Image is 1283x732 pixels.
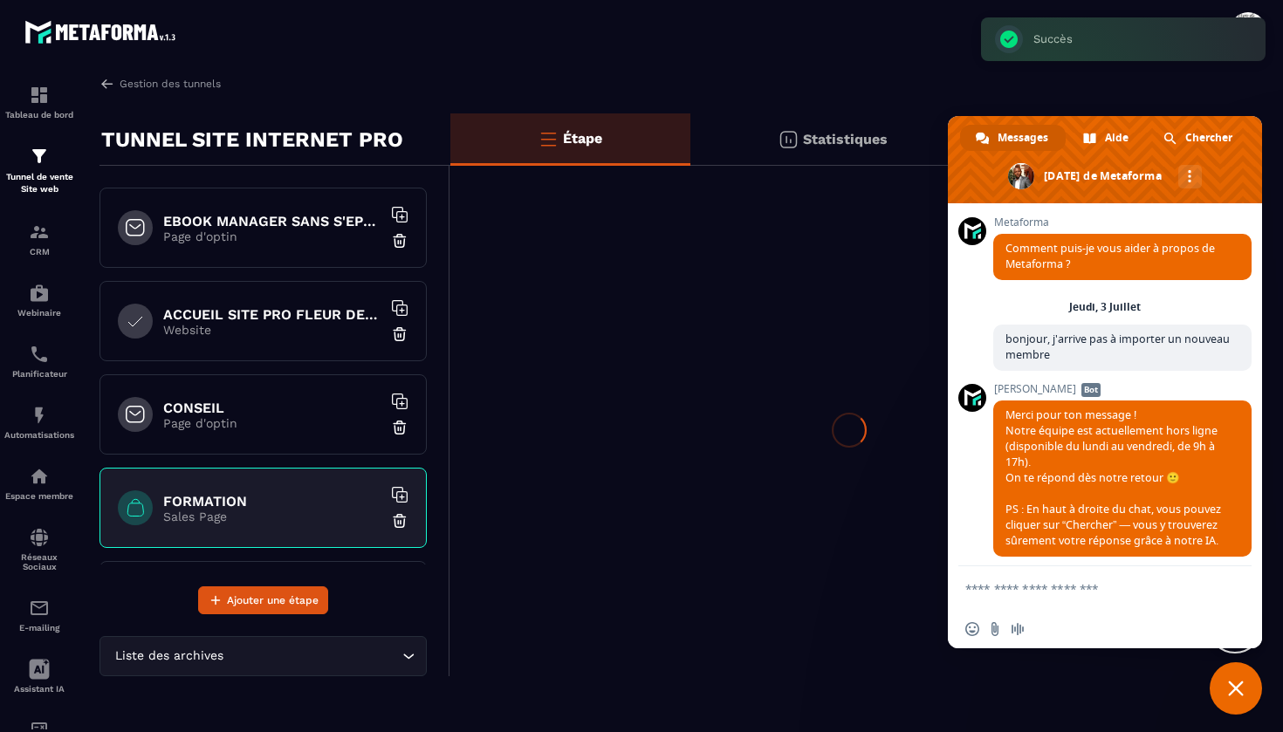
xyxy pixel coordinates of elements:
p: Statistiques [803,131,888,147]
h6: EBOOK MANAGER SANS S'EPUISER OFFERT [163,213,381,229]
div: Autres canaux [1178,165,1202,188]
p: Website [163,323,381,337]
img: email [29,598,50,619]
textarea: Entrez votre message... [965,581,1206,597]
img: trash [391,325,408,343]
img: trash [391,232,408,250]
div: Messages [960,125,1066,151]
img: bars-o.4a397970.svg [538,128,559,149]
img: trash [391,512,408,530]
input: Search for option [227,646,398,666]
span: Aide [1105,125,1129,151]
a: emailemailE-mailing [4,585,74,646]
span: Metaforma [993,216,1252,229]
p: TUNNEL SITE INTERNET PRO [101,122,403,157]
a: formationformationTunnel de vente Site web [4,133,74,209]
img: formation [29,85,50,106]
h6: CONSEIL [163,400,381,416]
img: automations [29,466,50,487]
span: bonjour, j'arrive pas à importer un nouveau membre [1005,332,1230,362]
p: Sales Page [163,510,381,523]
p: Assistant IA [4,684,74,694]
img: automations [29,283,50,304]
button: Ajouter une étape [198,586,328,614]
p: Page d'optin [163,229,381,243]
div: Search for option [99,636,427,676]
span: Message audio [1011,622,1025,636]
img: stats.20deebd0.svg [778,129,799,150]
span: Envoyer un fichier [988,622,1002,636]
span: Liste des archives [111,646,227,666]
a: Gestion des tunnels [99,76,221,92]
img: social-network [29,527,50,548]
img: formation [29,222,50,243]
p: CRM [4,247,74,257]
p: Étape [563,130,602,147]
img: automations [29,405,50,426]
p: Réseaux Sociaux [4,552,74,571]
img: formation [29,146,50,167]
p: Automatisations [4,430,74,440]
a: automationsautomationsWebinaire [4,270,74,331]
div: Aide [1067,125,1146,151]
p: Page d'optin [163,416,381,430]
a: formationformationTableau de bord [4,72,74,133]
p: Webinaire [4,308,74,318]
span: Comment puis-je vous aider à propos de Metaforma ? [1005,241,1215,271]
span: Ajouter une étape [227,592,319,609]
span: Insérer un emoji [965,622,979,636]
a: schedulerschedulerPlanificateur [4,331,74,392]
a: automationsautomationsEspace membre [4,453,74,514]
span: [PERSON_NAME] [993,383,1252,395]
a: formationformationCRM [4,209,74,270]
span: Messages [998,125,1048,151]
p: Espace membre [4,491,74,501]
img: logo [24,16,182,48]
p: Planificateur [4,369,74,379]
p: Tunnel de vente Site web [4,171,74,195]
a: automationsautomationsAutomatisations [4,392,74,453]
span: Merci pour ton message ! Notre équipe est actuellement hors ligne (disponible du lundi au vendred... [1005,407,1221,548]
a: social-networksocial-networkRéseaux Sociaux [4,514,74,585]
div: Fermer le chat [1210,662,1262,715]
p: E-mailing [4,623,74,633]
span: Bot [1081,383,1101,397]
div: Jeudi, 3 Juillet [1069,302,1141,312]
img: scheduler [29,344,50,365]
div: Chercher [1148,125,1250,151]
p: Tableau de bord [4,110,74,120]
img: trash [391,419,408,436]
h6: ACCUEIL SITE PRO FLEUR DE VIE [163,306,381,323]
span: Chercher [1185,125,1232,151]
a: Assistant IA [4,646,74,707]
h6: FORMATION [163,493,381,510]
img: arrow [99,76,115,92]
